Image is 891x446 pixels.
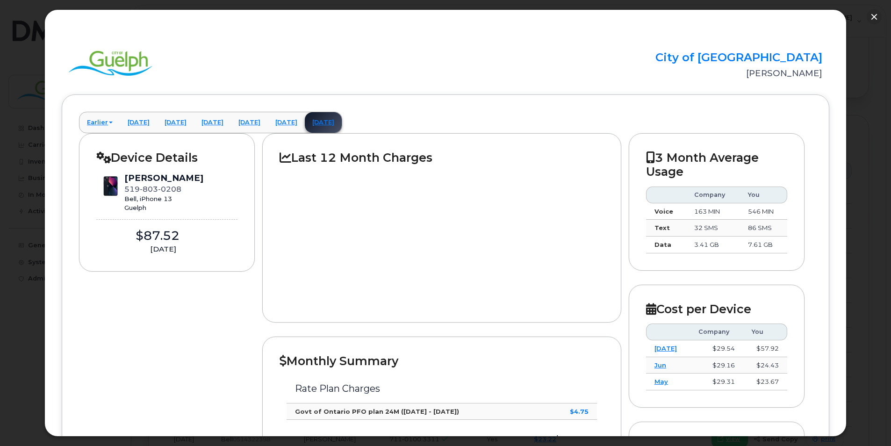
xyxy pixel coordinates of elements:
[96,151,237,165] h2: Device Details
[743,340,787,357] td: $57.92
[280,354,604,368] h2: Monthly Summary
[686,237,739,253] td: 3.41 GB
[124,185,181,194] span: 519
[740,187,787,203] th: You
[280,151,604,165] h2: Last 12 Month Charges
[96,227,219,245] div: $87.52
[295,435,520,445] h3: Features
[740,203,787,220] td: 546 MIN
[124,172,203,184] div: [PERSON_NAME]
[740,237,787,253] td: 7.61 GB
[686,203,739,220] td: 163 MIN
[686,187,739,203] th: Company
[646,302,787,316] h2: Cost per Device
[686,220,739,237] td: 32 SMS
[96,244,230,254] div: [DATE]
[570,408,589,415] strong: $4.75
[743,324,787,340] th: You
[654,378,668,385] a: May
[743,357,787,374] td: $24.43
[295,408,459,415] strong: Govt of Ontario PFO plan 24M ([DATE] - [DATE])
[690,357,743,374] td: $29.16
[690,340,743,357] td: $29.54
[158,185,181,194] span: 0208
[295,383,589,394] h3: Rate Plan Charges
[654,345,677,352] a: [DATE]
[690,374,743,390] td: $29.31
[654,361,666,369] a: Jun
[743,374,787,390] td: $23.67
[124,194,203,212] div: Bell, iPhone 13 Guelph
[537,435,589,445] h3: $15.85
[654,208,673,215] strong: Voice
[654,241,671,248] strong: Data
[646,151,787,179] h2: 3 Month Average Usage
[690,324,743,340] th: Company
[740,220,787,237] td: 86 SMS
[654,224,670,231] strong: Text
